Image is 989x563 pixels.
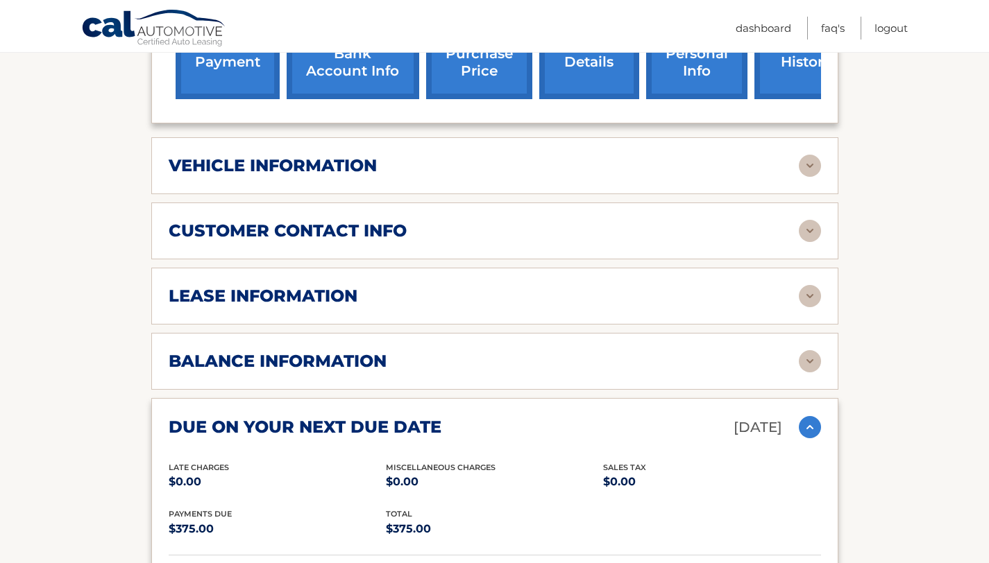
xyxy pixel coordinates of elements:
p: $0.00 [386,472,603,492]
a: make a payment [176,8,280,99]
h2: vehicle information [169,155,377,176]
h2: due on your next due date [169,417,441,438]
span: Sales Tax [603,462,646,472]
p: $375.00 [386,519,603,539]
h2: customer contact info [169,220,407,241]
a: FAQ's [821,17,845,40]
img: accordion-rest.svg [799,220,821,242]
a: request purchase price [426,8,532,99]
h2: balance information [169,351,387,372]
img: accordion-rest.svg [799,155,821,177]
a: Add/Remove bank account info [287,8,419,99]
p: $0.00 [603,472,820,492]
h2: lease information [169,286,357,306]
p: $375.00 [169,519,386,539]
span: Miscellaneous Charges [386,462,496,472]
img: accordion-active.svg [799,416,821,438]
img: accordion-rest.svg [799,350,821,372]
span: Late Charges [169,462,229,472]
span: Payments Due [169,509,232,519]
a: Dashboard [736,17,791,40]
a: update personal info [646,8,747,99]
a: Cal Automotive [81,9,227,49]
a: payment history [754,8,859,99]
p: [DATE] [734,415,782,440]
a: Logout [874,17,908,40]
img: accordion-rest.svg [799,285,821,307]
span: total [386,509,412,519]
p: $0.00 [169,472,386,492]
a: account details [539,8,639,99]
